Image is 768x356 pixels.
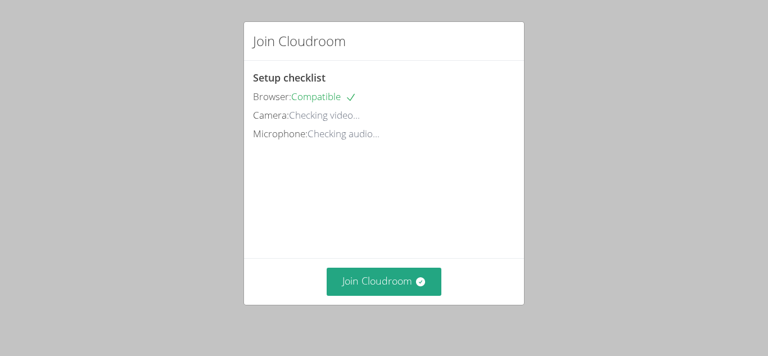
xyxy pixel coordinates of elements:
[291,90,356,103] span: Compatible
[289,109,360,121] span: Checking video...
[253,90,291,103] span: Browser:
[253,71,326,84] span: Setup checklist
[327,268,442,295] button: Join Cloudroom
[308,127,380,140] span: Checking audio...
[253,109,289,121] span: Camera:
[253,31,346,51] h2: Join Cloudroom
[253,127,308,140] span: Microphone:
